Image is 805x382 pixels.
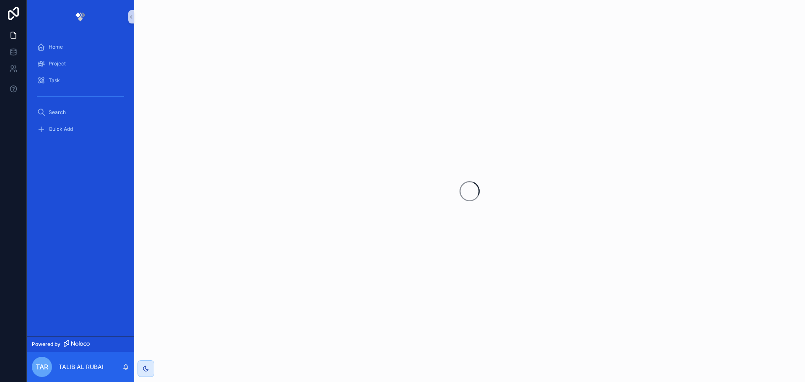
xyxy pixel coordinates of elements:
span: Quick Add [49,126,73,133]
span: Task [49,77,60,84]
a: Project [32,56,129,71]
a: Task [32,73,129,88]
a: Quick Add [32,122,129,137]
span: TAR [36,362,48,372]
span: Home [49,44,63,50]
img: App logo [74,10,88,23]
a: Powered by [27,336,134,352]
a: Home [32,39,129,55]
span: Powered by [32,341,60,348]
p: TALIB AL RUBAI [59,363,104,371]
div: scrollable content [27,34,134,148]
a: Search [32,105,129,120]
span: Search [49,109,66,116]
span: Project [49,60,66,67]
